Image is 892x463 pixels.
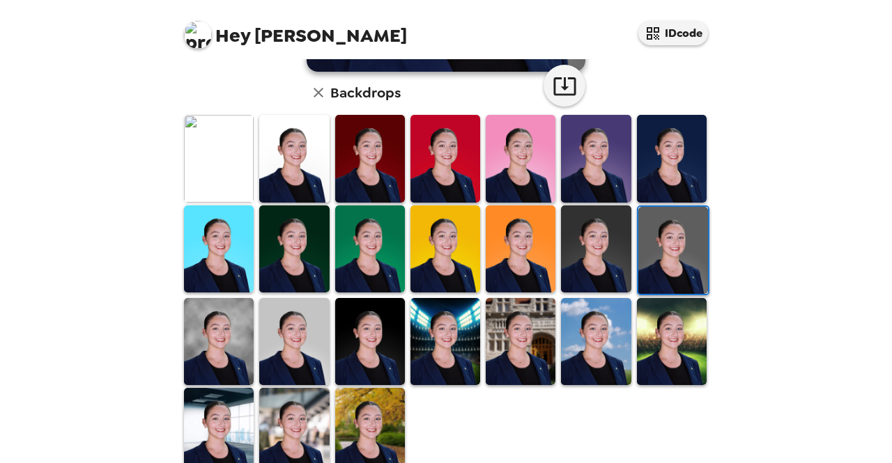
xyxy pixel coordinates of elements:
span: Hey [215,23,250,48]
button: IDcode [638,21,708,45]
img: profile pic [184,21,212,49]
span: [PERSON_NAME] [184,14,407,45]
h6: Backdrops [330,81,401,104]
img: Original [184,115,254,202]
